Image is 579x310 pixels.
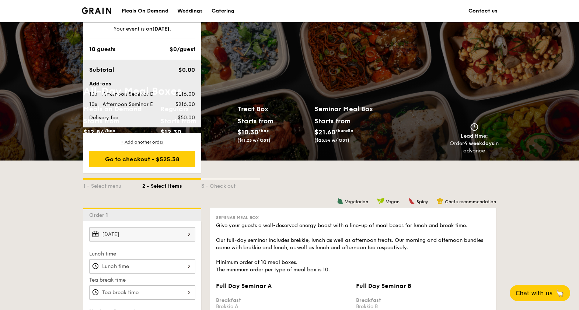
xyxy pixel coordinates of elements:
img: icon-chef-hat.a58ddaea.svg [437,198,443,204]
span: Chef's recommendation [445,199,496,204]
div: Starts from [314,116,350,127]
span: ($14.00 w/ GST) [83,138,118,143]
span: ($23.54 w/ GST) [314,138,349,143]
img: icon-vegetarian.fe4039eb.svg [337,198,343,204]
div: Your event is on . [89,25,195,39]
span: ($11.23 w/ GST) [237,138,271,143]
h2: Seminar Meal Box [314,104,391,114]
span: Vegan [386,199,400,204]
span: $0.00 [178,66,195,73]
span: 🦙 [555,289,564,297]
strong: [DATE] [152,26,170,32]
h1: All-Day Meal Boxes [83,85,391,98]
a: Logotype [82,7,112,14]
button: Chat with us🦙 [510,285,570,301]
span: Full Day Seminar A [216,282,272,289]
input: Tea break time [89,285,195,300]
span: Lead time: [461,133,488,139]
h2: Meals on Demand [83,104,154,114]
div: Starts from [237,116,270,127]
div: Give your guests a well-deserved energy boost with a line-up of meal boxes for lunch and break ti... [216,222,490,274]
span: Seminar Meal Box [216,215,259,220]
b: Breakfast [216,297,241,303]
span: Spicy [416,199,428,204]
span: Subtotal [89,66,114,73]
span: $21.60 [314,128,335,136]
span: Chat with us [516,290,552,297]
div: 1 - Select menu [83,180,142,190]
label: Lunch time [89,250,195,258]
span: $12.84 [83,128,105,136]
div: 10 guests [89,45,115,54]
strong: 4 weekdays [464,140,494,147]
input: Event date [89,227,195,242]
img: icon-clock.2db775ea.svg [469,123,480,131]
label: Tea break time [89,276,195,284]
span: /box [105,128,115,133]
b: Breakfast [356,297,381,303]
div: $0/guest [170,45,195,54]
span: Order 1 [89,212,111,218]
img: icon-vegan.f8ff3823.svg [377,198,384,204]
div: 3 - Check out [201,180,260,190]
div: 2 - Select items [142,180,201,190]
div: Order in advance [450,140,499,155]
span: Vegetarian [345,199,368,204]
input: Lunch time [89,259,195,274]
h2: Treat Box [237,104,308,114]
img: Grain [82,7,112,14]
div: Starts from [83,116,116,127]
div: Go to checkout - $525.38 [89,151,195,167]
span: /bundle [335,128,353,133]
span: ($13.41 w/ GST) [160,138,194,143]
span: /box [258,128,269,133]
span: $12.30 [160,128,181,136]
span: Full Day Seminar B [356,282,411,289]
span: $10.30 [237,128,258,136]
h2: Regulars [160,104,231,114]
img: icon-spicy.37a8142b.svg [408,198,415,204]
div: Starts from [160,116,193,127]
